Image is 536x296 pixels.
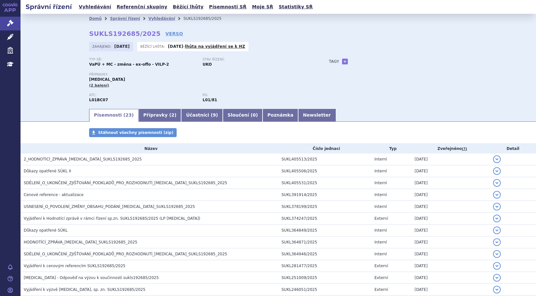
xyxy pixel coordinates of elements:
a: + [342,59,348,64]
p: Přípravky: [89,73,316,77]
span: ONUREG - Odpověď na výzvu k součinnosti sukls192685/2025 [24,275,159,280]
button: detail [493,191,501,199]
a: Poznámka [263,109,298,122]
p: RS: [203,93,310,97]
strong: UKO [203,62,212,67]
strong: [DATE] [168,44,183,49]
span: [MEDICAL_DATA] [89,77,125,82]
button: detail [493,215,501,222]
strong: [DATE] [114,44,130,49]
strong: AZACITIDIN [89,98,108,102]
h3: Tagy [329,58,339,65]
span: Běžící lhůta: [140,44,166,49]
span: Vyjádření k cenovým referencím SUKLS192685/2025 [24,264,125,268]
strong: SUKLS192685/2025 [89,30,161,37]
a: Běžící lhůty [171,3,205,11]
a: Přípravky (2) [138,109,181,122]
td: SUKL246051/2025 [278,284,371,296]
td: [DATE] [411,248,490,260]
a: Sloučení (0) [223,109,263,122]
a: Písemnosti (23) [89,109,138,122]
td: SUKL364946/2025 [278,248,371,260]
a: Správní řízení [110,16,140,21]
td: SUKL364871/2025 [278,236,371,248]
td: SUKL378199/2025 [278,201,371,213]
span: 2 [171,112,174,118]
td: SUKL364849/2025 [278,225,371,236]
span: 23 [125,112,131,118]
td: SUKL405506/2025 [278,165,371,177]
h2: Správní řízení [21,2,77,11]
strong: azacitidin [203,98,217,102]
a: Statistiky SŘ [277,3,314,11]
button: detail [493,179,501,187]
span: Interní [374,169,387,173]
span: HODNOTÍCÍ_ZPRÁVA_ONUREG_SUKLS192685_2025 [24,240,138,244]
span: 0 [253,112,256,118]
td: [DATE] [411,213,490,225]
span: Interní [374,181,387,185]
a: Vyhledávání [148,16,175,21]
button: detail [493,203,501,210]
abbr: (?) [462,147,467,151]
span: Zahájeno: [92,44,113,49]
p: Stav řízení: [203,58,310,62]
p: ATC: [89,93,196,97]
span: Interní [374,204,387,209]
span: Interní [374,228,387,233]
a: Účastníci (9) [181,109,222,122]
button: detail [493,238,501,246]
span: Interní [374,157,387,161]
span: Externí [374,216,388,221]
span: Externí [374,264,388,268]
button: detail [493,286,501,293]
li: SUKLS192685/2025 [183,14,230,23]
td: [DATE] [411,189,490,201]
button: detail [493,155,501,163]
p: Typ SŘ: [89,58,196,62]
button: detail [493,167,501,175]
th: Název [21,144,278,153]
td: [DATE] [411,260,490,272]
span: (2 balení) [89,83,109,87]
span: Cenové reference - aktualizace [24,193,84,197]
td: [DATE] [411,201,490,213]
td: [DATE] [411,177,490,189]
span: Interní [374,193,387,197]
td: [DATE] [411,272,490,284]
span: SDĚLENÍ_O_UKONČENÍ_ZJIŠŤOVÁNÍ_PODKLADŮ_PRO_ROZHODNUTÍ_ONUREG_SUKLS192685_2025 [24,252,227,256]
p: - [168,44,245,49]
th: Zveřejněno [411,144,490,153]
span: 9 [213,112,216,118]
span: Důkazy opatřené SÚKL [24,228,68,233]
th: Číslo jednací [278,144,371,153]
a: Písemnosti SŘ [207,3,248,11]
th: Typ [371,144,411,153]
td: SUKL374247/2025 [278,213,371,225]
td: [DATE] [411,153,490,165]
a: Newsletter [298,109,336,122]
span: Vyjádření k výzvě ONUREG, sp. zn. SUKLS192685/2025 [24,287,146,292]
span: SDĚLENÍ_O_UKONČENÍ_ZJIŠŤOVÁNÍ_PODKLADŮ_PRO_ROZHODNUTÍ_ONUREG_SUKLS192685_2025 [24,181,227,185]
a: Referenční skupiny [115,3,169,11]
td: [DATE] [411,284,490,296]
span: Vyjádření k Hodnotící zprávě v rámci řízení sp.zn. SUKLS192685/2025 (LP Onureg) [24,216,200,221]
button: detail [493,274,501,282]
span: USNESENÍ_O_POVOLENÍ_ZMĚNY_OBSAHU_PODÁNÍ_ONUREG_SUKLS192685_2025 [24,204,195,209]
span: Interní [374,252,387,256]
button: detail [493,250,501,258]
span: Externí [374,275,388,280]
a: lhůta na vyjádření se k HZ [185,44,245,49]
td: SUKL281477/2025 [278,260,371,272]
span: Externí [374,287,388,292]
span: Interní [374,240,387,244]
td: SUKL391914/2025 [278,189,371,201]
a: Domů [89,16,102,21]
td: [DATE] [411,225,490,236]
td: SUKL251009/2025 [278,272,371,284]
a: Vyhledávání [77,3,113,11]
button: detail [493,262,501,270]
td: [DATE] [411,165,490,177]
span: 2_HODNOTÍCÍ_ZPRÁVA_ONUREG_SUKLS192685_2025 [24,157,142,161]
span: Stáhnout všechny písemnosti (zip) [98,130,173,135]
